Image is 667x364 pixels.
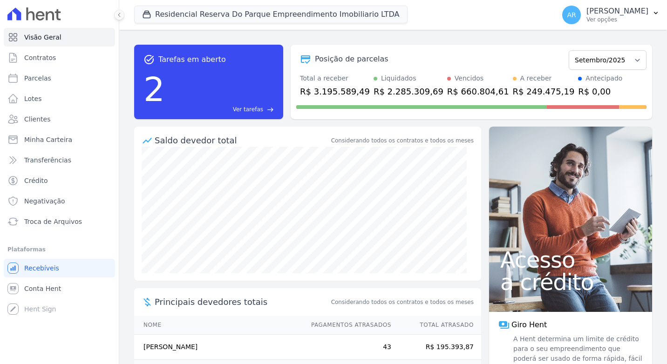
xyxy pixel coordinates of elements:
[455,74,483,83] div: Vencidos
[381,74,416,83] div: Liquidados
[143,54,155,65] span: task_alt
[586,7,648,16] p: [PERSON_NAME]
[4,69,115,88] a: Parcelas
[4,192,115,210] a: Negativação
[155,296,329,308] span: Principais devedores totais
[233,105,263,114] span: Ver tarefas
[4,212,115,231] a: Troca de Arquivos
[4,89,115,108] a: Lotes
[24,33,61,42] span: Visão Geral
[24,53,56,62] span: Contratos
[586,16,648,23] p: Ver opções
[447,85,509,98] div: R$ 660.804,61
[374,85,443,98] div: R$ 2.285.309,69
[302,316,392,335] th: Pagamentos Atrasados
[585,74,622,83] div: Antecipado
[4,151,115,169] a: Transferências
[4,130,115,149] a: Minha Carteira
[315,54,388,65] div: Posição de parcelas
[24,217,82,226] span: Troca de Arquivos
[24,135,72,144] span: Minha Carteira
[267,106,274,113] span: east
[134,335,302,360] td: [PERSON_NAME]
[155,134,329,147] div: Saldo devedor total
[555,2,667,28] button: AR [PERSON_NAME] Ver opções
[24,94,42,103] span: Lotes
[500,271,641,293] span: a crédito
[513,85,575,98] div: R$ 249.475,19
[169,105,274,114] a: Ver tarefas east
[24,115,50,124] span: Clientes
[520,74,552,83] div: A receber
[134,6,408,23] button: Residencial Reserva Do Parque Empreendimento Imobiliario LTDA
[567,12,576,18] span: AR
[331,298,474,306] span: Considerando todos os contratos e todos os meses
[4,279,115,298] a: Conta Hent
[143,65,165,114] div: 2
[500,249,641,271] span: Acesso
[24,284,61,293] span: Conta Hent
[24,74,51,83] span: Parcelas
[24,196,65,206] span: Negativação
[4,259,115,277] a: Recebíveis
[4,110,115,128] a: Clientes
[134,316,302,335] th: Nome
[24,263,59,273] span: Recebíveis
[4,48,115,67] a: Contratos
[300,85,370,98] div: R$ 3.195.589,49
[4,171,115,190] a: Crédito
[24,155,71,165] span: Transferências
[302,335,392,360] td: 43
[158,54,226,65] span: Tarefas em aberto
[331,136,474,145] div: Considerando todos os contratos e todos os meses
[7,244,111,255] div: Plataformas
[392,335,481,360] td: R$ 195.393,87
[392,316,481,335] th: Total Atrasado
[4,28,115,47] a: Visão Geral
[300,74,370,83] div: Total a receber
[511,319,547,330] span: Giro Hent
[578,85,622,98] div: R$ 0,00
[24,176,48,185] span: Crédito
